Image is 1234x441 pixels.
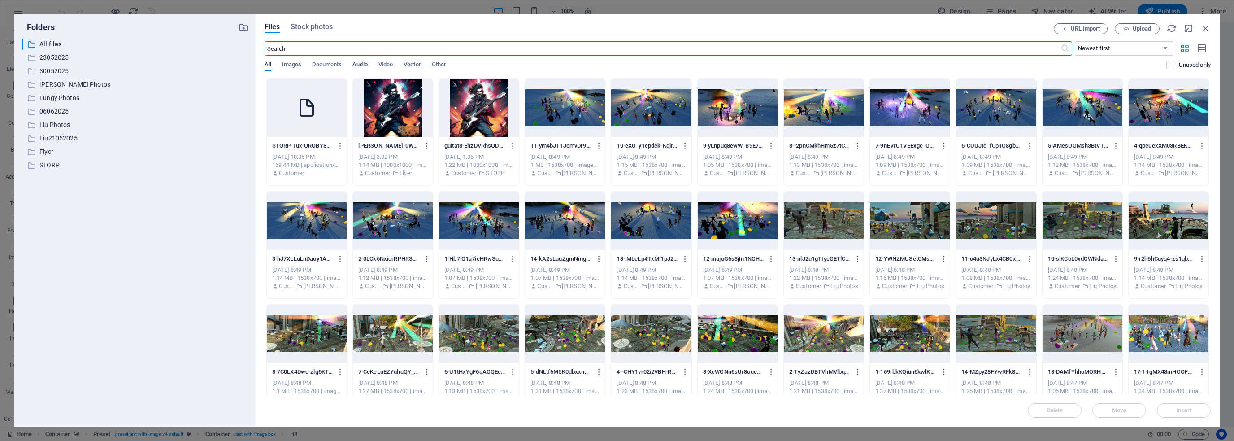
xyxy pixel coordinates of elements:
[1134,387,1203,395] div: 1.34 MB | 1538x700 | image/jpeg
[617,153,686,161] div: [DATE] 8:49 PM
[1048,142,1109,150] p: 5-AMcsOGMsh3BtVTDysnSNmw.jpg
[303,282,341,290] p: [PERSON_NAME] Photos
[789,266,858,274] div: [DATE] 8:48 PM
[961,379,1030,387] div: [DATE] 8:48 PM
[530,255,591,263] p: 14-kA2sLuuZgmNmgQi__z1XNQ.jpg
[734,282,772,290] p: [PERSON_NAME] Photos
[365,282,380,290] p: Customer
[1054,23,1108,34] button: URL import
[1079,169,1117,177] p: [PERSON_NAME] Photos
[703,255,764,263] p: 12-majoG6s3jIn1NGH_5OsI2A.jpg
[404,59,421,72] span: Vector
[961,387,1030,395] div: 1.25 MB | 1538x700 | image/jpeg
[1134,153,1203,161] div: [DATE] 8:49 PM
[1141,169,1156,177] p: Customer
[272,153,341,161] div: [DATE] 10:35 PM
[22,146,248,157] div: Flyer
[789,368,850,376] p: 2-TyZazDBTVhMVlbqKhkrWtA.jpg
[789,255,850,263] p: 13-nlJ2u1gTIycGETlCBa0KJQ.jpg
[617,274,686,282] div: 1.14 MB | 1538x700 | image/jpeg
[1115,23,1160,34] button: Upload
[917,282,944,290] p: Liu Photos
[961,368,1022,376] p: 14-MZpy28FYwRFk8Zg7leKlbQ.jpg
[875,379,944,387] div: [DATE] 8:48 PM
[617,387,686,395] div: 1.23 MB | 1538x700 | image/jpeg
[537,169,552,177] p: Customer
[617,266,686,274] div: [DATE] 8:49 PM
[22,22,55,33] p: Folders
[530,274,600,282] div: 1.07 MB | 1538x700 | image/jpeg
[1134,169,1203,177] div: By: Customer | Folder: ohara Photos
[1048,368,1109,376] p: 18-DAMfYhhoMORHBNzQmXPdkg.jpg
[875,169,944,177] div: By: Customer | Folder: ohara Photos
[789,169,858,177] div: By: Customer | Folder: ohara Photos
[358,142,419,150] p: ohara-uWOcPlmRCVRMoq9vO4g9Lw.jpg
[1134,368,1195,376] p: 17-1-IgMX48mHGOFGtxv0rYRw.jpg
[907,169,945,177] p: [PERSON_NAME] Photos
[789,274,858,282] div: 1.22 MB | 1538x700 | image/jpeg
[830,282,858,290] p: Liu Photos
[358,153,427,161] div: [DATE] 3:32 PM
[239,22,248,32] i: Create new folder
[703,266,772,274] div: [DATE] 8:49 PM
[875,387,944,395] div: 1.37 MB | 1538x700 | image/jpeg
[961,255,1022,263] p: 11-o4u3NJyLx4CB0xUnVgBE6Q.jpg
[1048,282,1117,290] div: By: Customer | Folder: Liu Photos
[22,106,248,117] div: 06062025
[272,368,333,376] p: 8-7C0LX4Dwq-zlg6KT7i3meg.jpg
[530,169,600,177] div: By: Customer | Folder: ohara Photos
[272,379,341,387] div: [DATE] 8:48 PM
[1134,255,1195,263] p: 9-r2h6hCuyq4-zs1qbdsJDEQ.jpg
[875,368,936,376] p: 1-169rbkKQiun6kwlKNH_9Gg.jpg
[789,379,858,387] div: [DATE] 8:48 PM
[1003,282,1030,290] p: Liu Photos
[39,66,232,76] p: 30052025
[710,169,725,177] p: Customer
[703,274,772,282] div: 1.07 MB | 1538x700 | image/jpeg
[617,368,678,376] p: 4--CHY1vr02i2VBH-RxQowSw.jpg
[22,92,248,104] div: Fungy Photos
[279,169,304,177] p: Customer
[444,266,513,274] div: [DATE] 8:49 PM
[789,153,858,161] div: [DATE] 8:49 PM
[789,161,858,169] div: 1.13 MB | 1538x700 | image/jpeg
[1055,169,1069,177] p: Customer
[961,169,1030,177] div: By: Customer | Folder: ohara Photos
[444,255,505,263] p: 1-Hb7lO1a7icHRwSuLz3VaAQ.jpg
[993,169,1031,177] p: [PERSON_NAME] Photos
[272,142,333,150] p: STORP-Tux-QROBY883yNBGyS2BPXiwog.zip
[358,387,427,395] div: 1.27 MB | 1538x700 | image/jpeg
[1134,142,1195,150] p: 4-qpeucxXM03RBEKVJGLcZWg.jpg
[530,153,600,161] div: [DATE] 8:49 PM
[537,282,552,290] p: Customer
[530,379,600,387] div: [DATE] 8:48 PM
[617,379,686,387] div: [DATE] 8:48 PM
[617,161,686,169] div: 1.15 MB | 1538x700 | image/jpeg
[734,169,772,177] p: [PERSON_NAME] Photos
[444,274,513,282] div: 1.07 MB | 1538x700 | image/jpeg
[39,160,232,170] p: STORP
[279,282,294,290] p: Customer
[968,169,983,177] p: Customer
[703,161,772,169] div: 1.05 MB | 1538x700 | image/jpeg
[1175,282,1203,290] p: Liu Photos
[265,41,1060,56] input: Search
[703,368,764,376] p: 3-XcWGNn6sUr8oucFc3x2ZSg.jpg
[703,282,772,290] div: By: Customer | Folder: ohara Photos
[530,161,600,169] div: 1 MB | 1538x700 | image/jpeg
[710,282,725,290] p: Customer
[875,255,936,263] p: 12-YWNZMUSctCMshG9ThOYwZw.jpg
[22,65,248,77] div: 30052025
[352,59,367,72] span: Audio
[444,142,505,150] p: guitat8-EhzDVRhsQDA_cwdRzMjtEw.jpg
[358,368,419,376] p: 7-CeKcLuEZYuhuQY_hkhxq9g.jpg
[789,387,858,395] div: 1.21 MB | 1538x700 | image/jpeg
[1134,282,1203,290] div: By: Customer | Folder: Liu Photos
[961,266,1030,274] div: [DATE] 8:48 PM
[1179,61,1211,69] p: Displays only files that are not in use on the website. Files added during this session can still...
[789,282,858,290] div: By: Customer | Folder: Liu Photos
[22,133,248,144] div: Liu21052025
[1048,169,1117,177] div: By: Customer | Folder: ohara Photos
[875,274,944,282] div: 1.16 MB | 1538x700 | image/jpeg
[22,39,23,50] div: ​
